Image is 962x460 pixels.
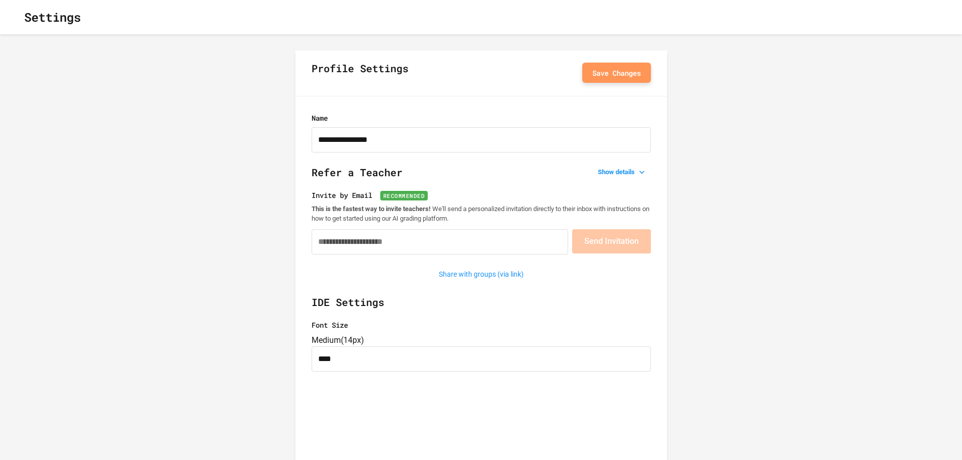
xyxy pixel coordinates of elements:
[312,190,651,200] label: Invite by Email
[594,165,651,179] button: Show details
[312,205,431,213] strong: This is the fastest way to invite teachers!
[312,61,409,86] h2: Profile Settings
[434,267,529,282] button: Share with groups (via link)
[312,334,651,346] div: Medium ( 14px )
[312,294,651,320] h2: IDE Settings
[312,165,651,190] h2: Refer a Teacher
[312,113,651,123] label: Name
[582,63,651,83] button: Save Changes
[312,320,651,330] label: Font Size
[380,191,428,200] span: Recommended
[312,205,651,223] p: We'll send a personalized invitation directly to their inbox with instructions on how to get star...
[572,229,651,253] button: Send Invitation
[24,8,81,26] h1: Settings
